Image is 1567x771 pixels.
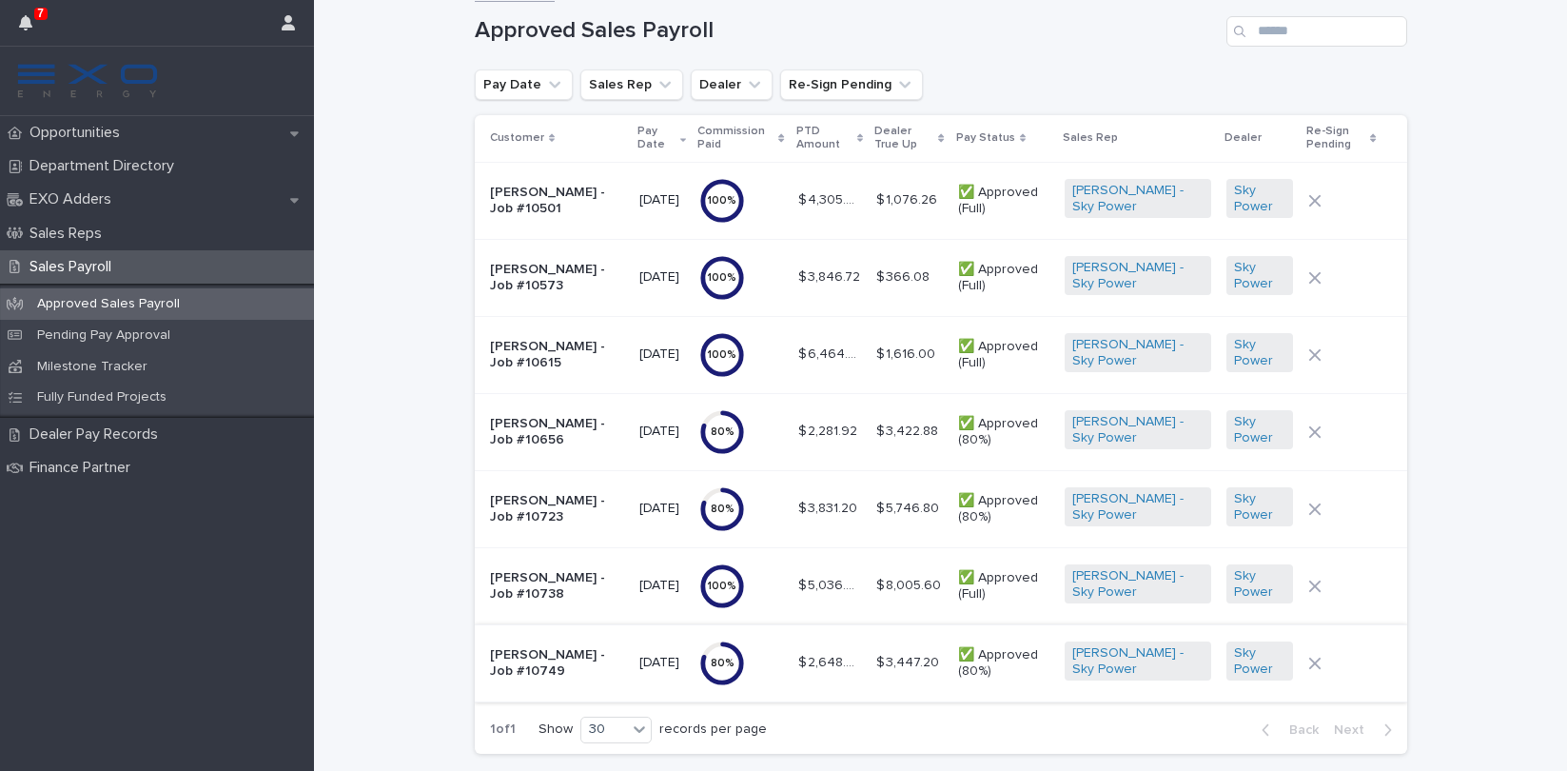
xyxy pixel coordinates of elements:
div: 100 % [699,348,745,362]
p: [PERSON_NAME] - Job #10656 [490,416,624,448]
p: Sales Payroll [22,258,127,276]
p: $ 3,422.88 [876,420,942,440]
p: Pay Date [637,121,676,156]
p: Department Directory [22,157,189,175]
button: Next [1326,722,1407,739]
p: $ 1,616.00 [876,343,939,363]
tr: [PERSON_NAME] - Job #10615[DATE]100%$ 6,464.00$ 6,464.00 $ 1,616.00$ 1,616.00 ✅ Approved (Full)[P... [475,316,1407,393]
p: Sales Rep [1063,128,1118,148]
p: [PERSON_NAME] - Job #10501 [490,185,624,217]
p: PTD Amount [796,121,852,156]
p: $ 8,005.60 [876,574,945,594]
a: Sky Power [1234,260,1285,292]
p: Re-Sign Pending [1306,121,1365,156]
p: ✅ Approved (80%) [958,647,1049,680]
a: [PERSON_NAME] - Sky Power [1072,414,1204,446]
a: Sky Power [1234,491,1285,524]
p: Customer [490,128,544,148]
a: Sky Power [1234,568,1285,601]
p: $ 2,281.92 [798,420,861,440]
button: Sales Rep [580,69,683,100]
p: [DATE] [639,655,685,671]
p: [PERSON_NAME] - Job #10738 [490,570,624,603]
p: ✅ Approved (Full) [958,570,1049,603]
a: [PERSON_NAME] - Sky Power [1072,645,1204,678]
p: Dealer Pay Records [22,425,173,444]
p: 1 of 1 [475,706,531,753]
p: [DATE] [639,578,685,594]
p: [DATE] [639,269,685,286]
p: $ 3,447.20 [876,651,943,671]
span: Next [1334,723,1376,737]
div: 80 % [699,657,745,670]
button: Re-Sign Pending [780,69,923,100]
p: $ 5,746.80 [876,497,943,517]
p: $ 4,305.04 [798,188,866,208]
p: [DATE] [639,192,685,208]
p: Milestone Tracker [22,359,163,375]
p: $ 366.08 [876,266,933,286]
a: Sky Power [1234,414,1285,446]
p: $ 1,076.26 [876,188,941,208]
p: $ 6,464.00 [798,343,866,363]
p: $ 5,036.40 [798,574,866,594]
p: [PERSON_NAME] - Job #10615 [490,339,624,371]
a: [PERSON_NAME] - Sky Power [1072,491,1204,524]
p: Commission Paid [697,121,774,156]
h1: Approved Sales Payroll [475,17,1219,45]
p: [DATE] [639,424,685,440]
tr: [PERSON_NAME] - Job #10738[DATE]100%$ 5,036.40$ 5,036.40 $ 8,005.60$ 8,005.60 ✅ Approved (Full)[P... [475,547,1407,624]
button: Pay Date [475,69,573,100]
a: Sky Power [1234,183,1285,215]
div: 100 % [699,271,745,285]
p: ✅ Approved (80%) [958,416,1049,448]
a: [PERSON_NAME] - Sky Power [1072,183,1204,215]
tr: [PERSON_NAME] - Job #10656[DATE]80%$ 2,281.92$ 2,281.92 $ 3,422.88$ 3,422.88 ✅ Approved (80%)[PER... [475,393,1407,470]
button: Back [1246,722,1326,739]
p: Opportunities [22,124,135,142]
p: $ 3,831.20 [798,497,861,517]
tr: [PERSON_NAME] - Job #10501[DATE]100%$ 4,305.04$ 4,305.04 $ 1,076.26$ 1,076.26 ✅ Approved (Full)[P... [475,162,1407,239]
p: [DATE] [639,346,685,363]
p: Dealer True Up [874,121,933,156]
tr: [PERSON_NAME] - Job #10723[DATE]80%$ 3,831.20$ 3,831.20 $ 5,746.80$ 5,746.80 ✅ Approved (80%)[PER... [475,470,1407,547]
p: records per page [659,722,767,738]
p: Pending Pay Approval [22,327,186,344]
span: Back [1278,723,1319,737]
a: Sky Power [1234,645,1285,678]
a: [PERSON_NAME] - Sky Power [1072,568,1204,601]
img: FKS5r6ZBThi8E5hshIGi [15,62,160,100]
p: 7 [37,7,44,20]
a: Sky Power [1234,337,1285,369]
div: 7 [19,11,44,46]
p: ✅ Approved (80%) [958,493,1049,525]
div: 100 % [699,580,745,593]
p: [PERSON_NAME] - Job #10723 [490,493,624,525]
input: Search [1226,16,1407,47]
p: Fully Funded Projects [22,389,182,405]
p: ✅ Approved (Full) [958,339,1049,371]
p: ✅ Approved (Full) [958,185,1049,217]
div: 100 % [699,194,745,208]
p: [DATE] [639,501,685,517]
p: Show [539,722,573,738]
p: Dealer [1224,128,1262,148]
p: [PERSON_NAME] - Job #10749 [490,647,624,680]
p: [PERSON_NAME] - Job #10573 [490,262,624,294]
div: 80 % [699,425,745,439]
a: [PERSON_NAME] - Sky Power [1072,337,1204,369]
tr: [PERSON_NAME] - Job #10749[DATE]80%$ 2,648.00$ 2,648.00 $ 3,447.20$ 3,447.20 ✅ Approved (80%)[PER... [475,624,1407,702]
p: Pay Status [956,128,1015,148]
button: Dealer [691,69,773,100]
p: EXO Adders [22,190,127,208]
p: $ 3,846.72 [798,266,864,286]
p: Finance Partner [22,459,146,477]
a: [PERSON_NAME] - Sky Power [1072,260,1204,292]
p: Sales Reps [22,225,117,243]
p: Approved Sales Payroll [22,296,195,312]
tr: [PERSON_NAME] - Job #10573[DATE]100%$ 3,846.72$ 3,846.72 $ 366.08$ 366.08 ✅ Approved (Full)[PERSO... [475,239,1407,316]
p: $ 2,648.00 [798,651,866,671]
div: 80 % [699,503,745,516]
div: 30 [581,720,627,740]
